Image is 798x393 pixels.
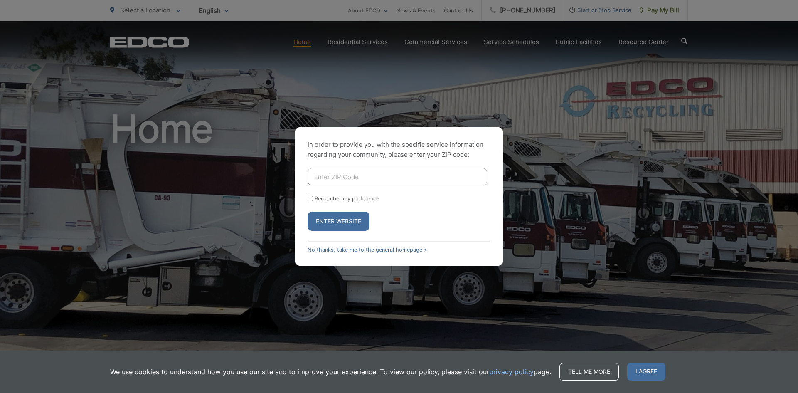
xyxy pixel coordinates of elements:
[308,140,490,160] p: In order to provide you with the specific service information regarding your community, please en...
[308,247,427,253] a: No thanks, take me to the general homepage >
[308,168,487,185] input: Enter ZIP Code
[110,367,551,377] p: We use cookies to understand how you use our site and to improve your experience. To view our pol...
[308,212,369,231] button: Enter Website
[315,195,379,202] label: Remember my preference
[627,363,665,381] span: I agree
[489,367,534,377] a: privacy policy
[559,363,619,381] a: Tell me more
